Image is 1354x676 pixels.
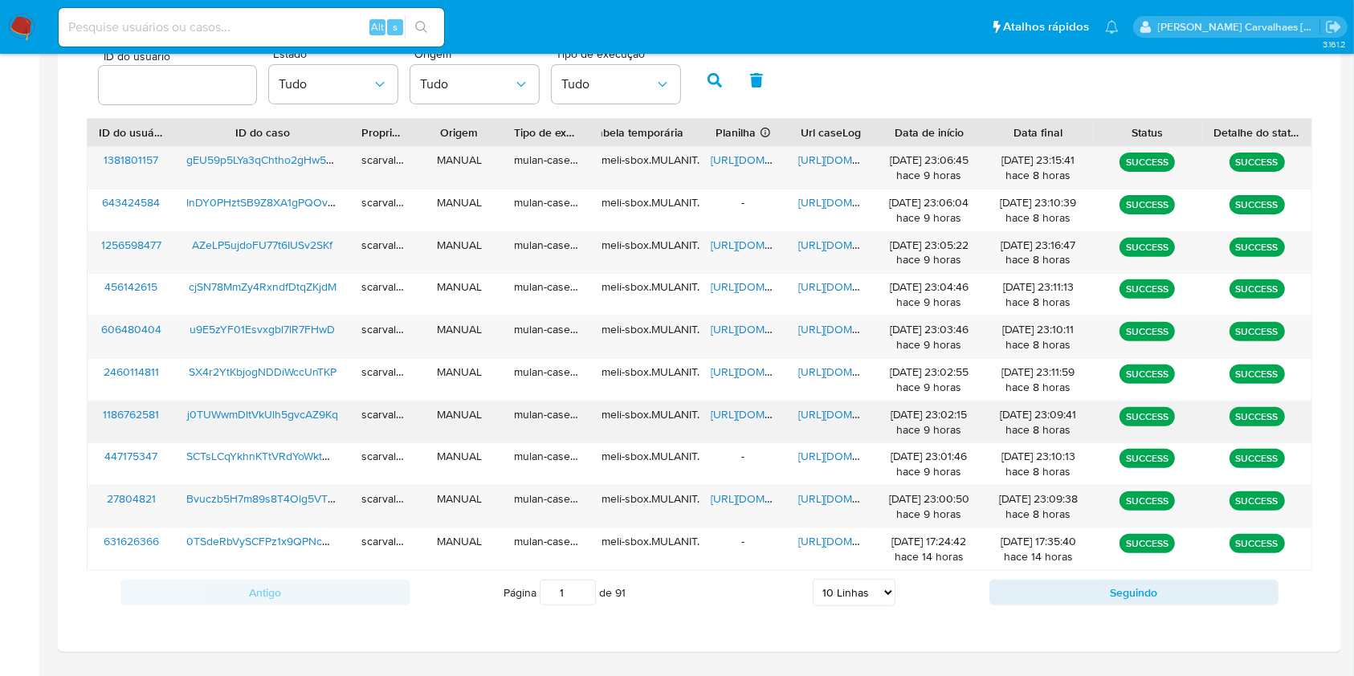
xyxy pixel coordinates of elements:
[405,16,438,39] button: search-icon
[371,19,384,35] span: Alt
[393,19,398,35] span: s
[1003,18,1089,35] span: Atalhos rápidos
[1323,38,1346,51] span: 3.161.2
[59,17,444,38] input: Pesquise usuários ou casos...
[1325,18,1342,35] a: Sair
[1158,19,1320,35] p: sara.carvalhaes@mercadopago.com.br
[1105,20,1119,34] a: Notificações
